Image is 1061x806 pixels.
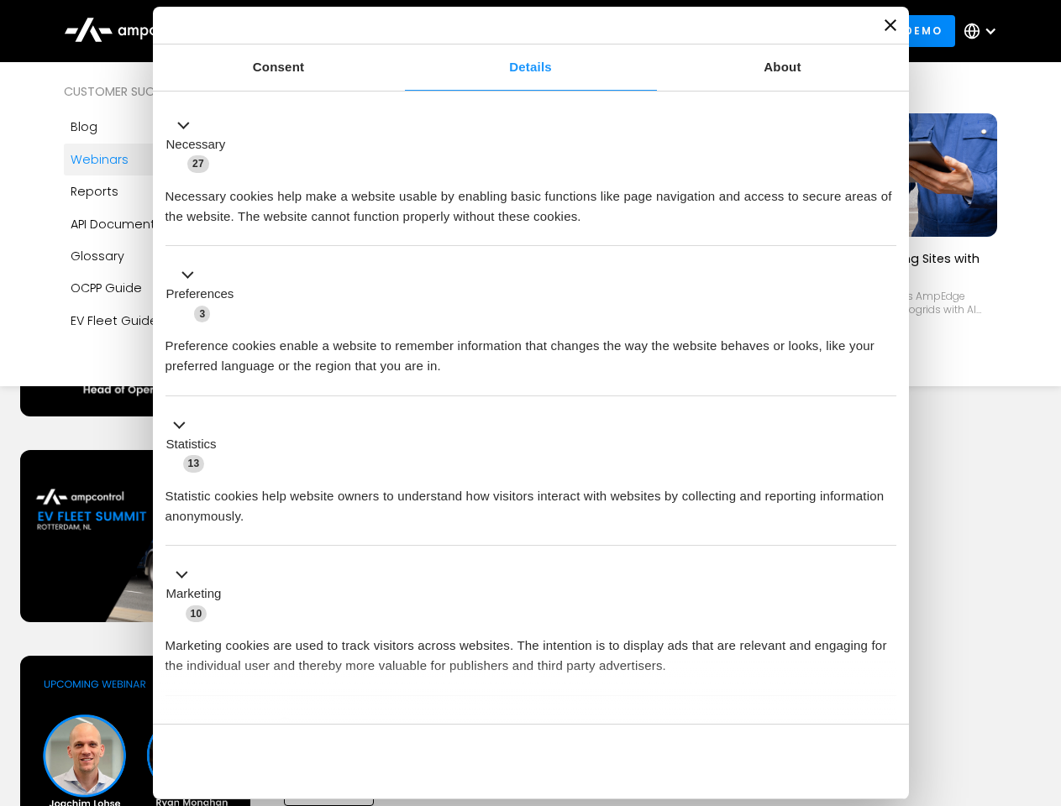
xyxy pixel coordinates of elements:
div: OCPP Guide [71,279,142,297]
a: API Documentation [64,208,272,240]
button: Close banner [885,19,896,31]
a: Details [405,44,657,91]
div: Glossary [71,247,124,265]
button: Unclassified (2) [165,714,303,735]
span: 2 [277,717,293,734]
button: Marketing (10) [165,565,232,624]
a: About [657,44,909,91]
a: Reports [64,175,272,207]
a: Blog [64,111,272,143]
label: Statistics [166,435,217,454]
div: Blog [71,118,97,136]
a: Consent [153,44,405,91]
span: 3 [194,306,210,322]
span: 10 [186,605,207,622]
div: Webinars [71,150,129,169]
button: Preferences (3) [165,265,244,324]
div: Preference cookies enable a website to remember information that changes the way the website beha... [165,323,896,376]
div: API Documentation [71,215,187,233]
a: Glossary [64,240,272,272]
div: EV Fleet Guide [71,311,158,330]
a: OCPP Guide [64,272,272,304]
span: 27 [187,155,209,172]
a: Webinars [64,144,272,175]
div: Statistic cookies help website owners to understand how visitors interact with websites by collec... [165,474,896,526]
label: Necessary [166,135,226,154]
span: 13 [183,455,205,472]
div: Customer success [64,82,272,101]
button: Necessary (27) [165,115,236,174]
button: Statistics (13) [165,415,227,474]
label: Marketing [166,584,222,604]
a: EV Fleet Guide [64,305,272,337]
div: Necessary cookies help make a website usable by enabling basic functions like page navigation and... [165,174,896,227]
div: Marketing cookies are used to track visitors across websites. The intention is to display ads tha... [165,623,896,676]
button: Okay [654,737,896,786]
div: Reports [71,182,118,201]
label: Preferences [166,285,234,304]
